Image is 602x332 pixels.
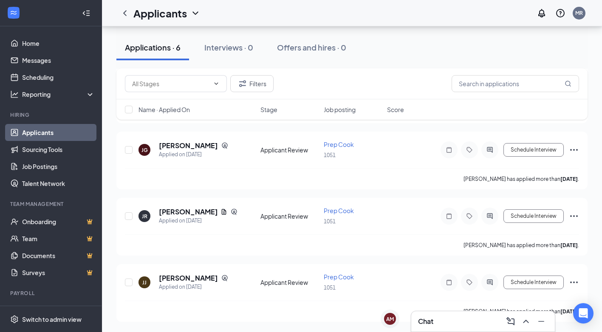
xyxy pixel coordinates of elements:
[159,150,228,159] div: Applied on [DATE]
[213,80,220,87] svg: ChevronDown
[504,315,517,328] button: ComposeMessage
[560,242,578,248] b: [DATE]
[159,273,218,283] h5: [PERSON_NAME]
[22,247,95,264] a: DocumentsCrown
[10,290,93,297] div: Payroll
[159,207,217,217] h5: [PERSON_NAME]
[141,146,148,154] div: JG
[22,315,82,324] div: Switch to admin view
[324,218,336,225] span: 1051
[464,175,579,183] p: [PERSON_NAME] has applied more than .
[10,315,19,324] svg: Settings
[324,105,356,114] span: Job posting
[82,9,90,17] svg: Collapse
[9,8,18,17] svg: WorkstreamLogo
[444,279,454,286] svg: Note
[138,105,190,114] span: Name · Applied On
[231,208,237,215] svg: SourcingTools
[120,8,130,18] svg: ChevronLeft
[464,242,579,249] p: [PERSON_NAME] has applied more than .
[230,75,274,92] button: Filter Filters
[10,111,93,118] div: Hiring
[22,230,95,247] a: TeamCrown
[569,145,579,155] svg: Ellipses
[569,211,579,221] svg: Ellipses
[142,213,147,220] div: JR
[277,42,346,53] div: Offers and hires · 0
[260,278,319,287] div: Applicant Review
[324,207,354,214] span: Prep Cook
[22,302,95,319] a: PayrollCrown
[22,90,95,98] div: Reporting
[521,316,531,326] svg: ChevronUp
[220,208,227,215] svg: Document
[560,308,578,315] b: [DATE]
[555,8,565,18] svg: QuestionInfo
[260,105,277,114] span: Stage
[324,141,354,148] span: Prep Cook
[560,176,578,182] b: [DATE]
[221,275,228,281] svg: SourcingTools
[464,308,579,315] p: [PERSON_NAME] has applied more than .
[159,141,218,150] h5: [PERSON_NAME]
[125,42,181,53] div: Applications · 6
[324,284,336,291] span: 1051
[503,143,564,157] button: Schedule Interview
[485,146,495,153] svg: ActiveChat
[204,42,253,53] div: Interviews · 0
[132,79,209,88] input: All Stages
[159,283,228,291] div: Applied on [DATE]
[503,209,564,223] button: Schedule Interview
[10,90,19,98] svg: Analysis
[444,146,454,153] svg: Note
[485,213,495,219] svg: ActiveChat
[536,316,546,326] svg: Minimize
[503,276,564,289] button: Schedule Interview
[575,9,583,17] div: MR
[565,80,571,87] svg: MagnifyingGlass
[10,200,93,208] div: Team Management
[386,315,394,323] div: AM
[190,8,201,18] svg: ChevronDown
[387,105,404,114] span: Score
[464,213,475,219] svg: Tag
[324,273,354,281] span: Prep Cook
[22,52,95,69] a: Messages
[537,8,547,18] svg: Notifications
[418,317,433,326] h3: Chat
[464,146,475,153] svg: Tag
[324,152,336,158] span: 1051
[260,212,319,220] div: Applicant Review
[534,315,548,328] button: Minimize
[22,158,95,175] a: Job Postings
[506,316,516,326] svg: ComposeMessage
[22,213,95,230] a: OnboardingCrown
[159,217,237,225] div: Applied on [DATE]
[221,142,228,149] svg: SourcingTools
[519,315,533,328] button: ChevronUp
[22,264,95,281] a: SurveysCrown
[464,279,475,286] svg: Tag
[485,279,495,286] svg: ActiveChat
[22,35,95,52] a: Home
[452,75,579,92] input: Search in applications
[573,303,594,324] div: Open Intercom Messenger
[444,213,454,219] svg: Note
[22,175,95,192] a: Talent Network
[142,279,147,286] div: JJ
[22,141,95,158] a: Sourcing Tools
[237,79,248,89] svg: Filter
[22,124,95,141] a: Applicants
[260,146,319,154] div: Applicant Review
[22,69,95,86] a: Scheduling
[133,6,187,20] h1: Applicants
[569,277,579,287] svg: Ellipses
